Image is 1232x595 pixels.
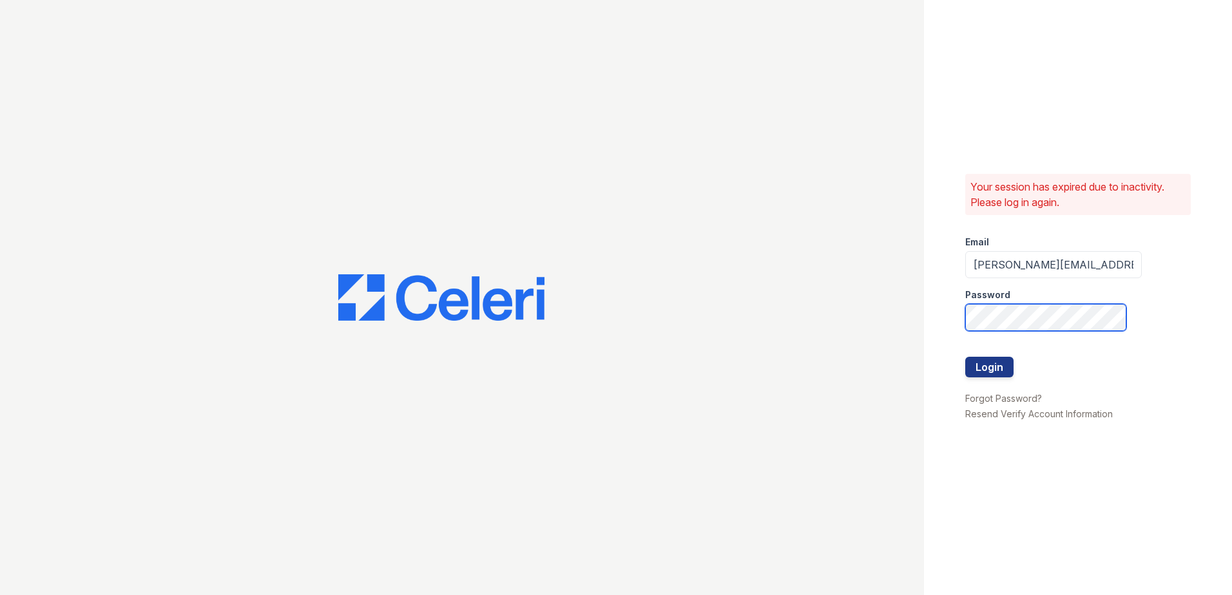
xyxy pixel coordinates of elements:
label: Email [965,236,989,249]
label: Password [965,288,1010,301]
p: Your session has expired due to inactivity. Please log in again. [970,179,1186,210]
button: Login [965,357,1014,377]
img: CE_Logo_Blue-a8612792a0a2168367f1c8372b55b34899dd931a85d93a1a3d3e32e68fde9ad4.png [338,274,544,321]
a: Resend Verify Account Information [965,408,1113,419]
a: Forgot Password? [965,393,1042,404]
